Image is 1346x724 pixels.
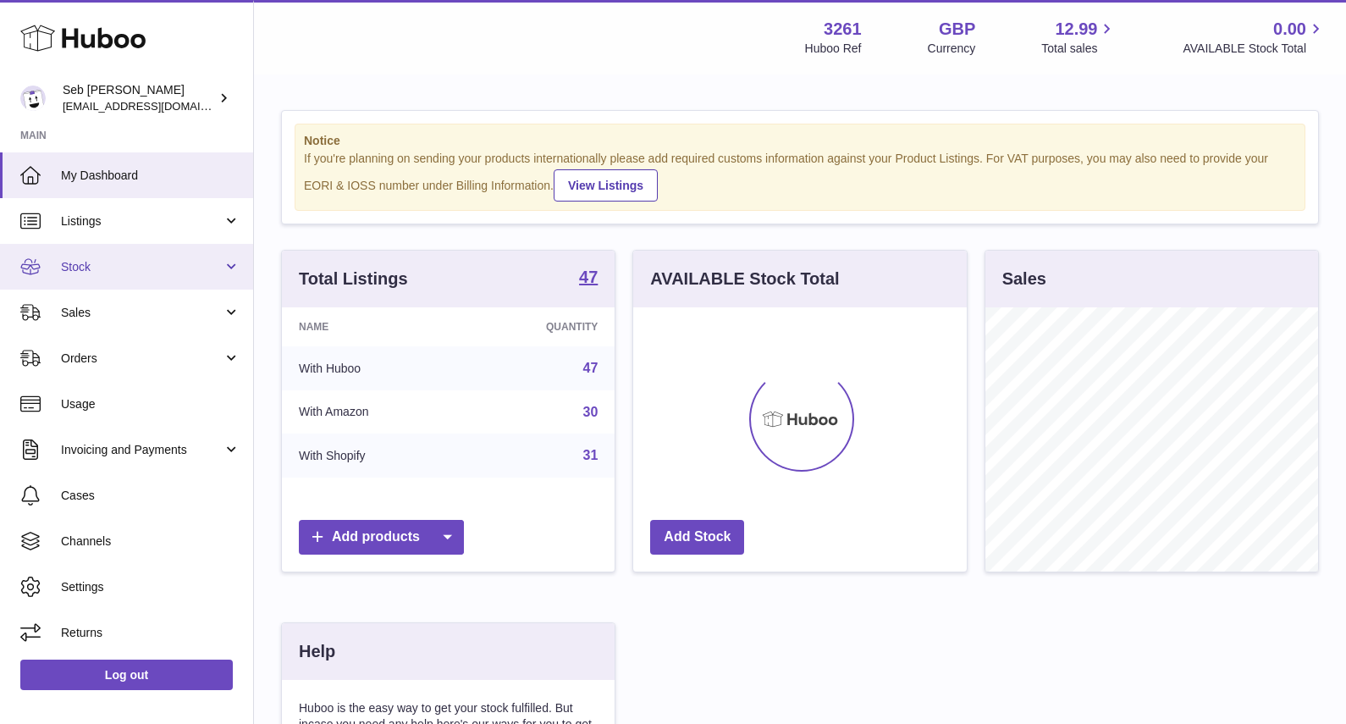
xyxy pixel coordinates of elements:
span: AVAILABLE Stock Total [1183,41,1326,57]
span: Stock [61,259,223,275]
a: 31 [583,448,599,462]
span: My Dashboard [61,168,240,184]
span: [EMAIL_ADDRESS][DOMAIN_NAME] [63,99,249,113]
a: Log out [20,660,233,690]
a: Add products [299,520,464,555]
a: 47 [579,268,598,289]
td: With Shopify [282,434,464,478]
a: Add Stock [650,520,744,555]
h3: AVAILABLE Stock Total [650,268,839,290]
span: 0.00 [1273,18,1306,41]
span: Listings [61,213,223,229]
span: Invoicing and Payments [61,442,223,458]
span: Cases [61,488,240,504]
span: Sales [61,305,223,321]
strong: GBP [939,18,975,41]
strong: 47 [579,268,598,285]
a: View Listings [554,169,658,202]
h3: Total Listings [299,268,408,290]
a: 30 [583,405,599,419]
span: Orders [61,351,223,367]
th: Quantity [464,307,615,346]
span: Total sales [1041,41,1117,57]
span: Returns [61,625,240,641]
strong: Notice [304,133,1296,149]
div: Seb [PERSON_NAME] [63,82,215,114]
a: 12.99 Total sales [1041,18,1117,57]
div: Currency [928,41,976,57]
div: If you're planning on sending your products internationally please add required customs informati... [304,151,1296,202]
span: Channels [61,533,240,550]
td: With Huboo [282,346,464,390]
span: Usage [61,396,240,412]
strong: 3261 [824,18,862,41]
img: ecom@bravefoods.co.uk [20,86,46,111]
th: Name [282,307,464,346]
div: Huboo Ref [805,41,862,57]
td: With Amazon [282,390,464,434]
h3: Help [299,640,335,663]
a: 0.00 AVAILABLE Stock Total [1183,18,1326,57]
a: 47 [583,361,599,375]
h3: Sales [1002,268,1046,290]
span: 12.99 [1055,18,1097,41]
span: Settings [61,579,240,595]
